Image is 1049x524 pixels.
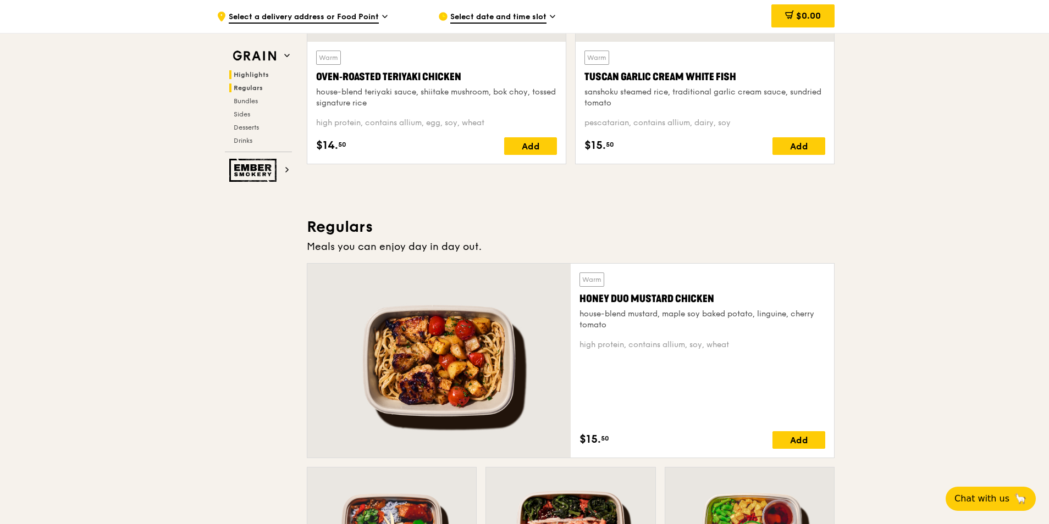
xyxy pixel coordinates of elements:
span: $15. [579,431,601,448]
span: Sides [234,110,250,118]
div: Honey Duo Mustard Chicken [579,291,825,306]
span: $15. [584,137,606,154]
button: Chat with us🦙 [946,487,1036,511]
span: Bundles [234,97,258,105]
div: Warm [579,272,604,287]
div: Oven‑Roasted Teriyaki Chicken [316,69,557,85]
span: Regulars [234,84,263,92]
span: Drinks [234,137,252,144]
div: Add [504,137,557,155]
div: Warm [584,51,609,65]
span: Desserts [234,124,259,131]
span: 🦙 [1014,492,1027,505]
h3: Regulars [307,217,835,237]
div: Tuscan Garlic Cream White Fish [584,69,825,85]
div: high protein, contains allium, soy, wheat [579,339,825,350]
div: Add [772,137,825,155]
span: $14. [316,137,338,154]
div: high protein, contains allium, egg, soy, wheat [316,118,557,129]
div: sanshoku steamed rice, traditional garlic cream sauce, sundried tomato [584,87,825,109]
div: house-blend mustard, maple soy baked potato, linguine, cherry tomato [579,309,825,331]
img: Ember Smokery web logo [229,159,280,182]
div: Meals you can enjoy day in day out. [307,239,835,254]
span: Chat with us [954,492,1009,505]
span: Select a delivery address or Food Point [229,12,379,24]
span: $0.00 [796,10,821,21]
span: Select date and time slot [450,12,546,24]
span: 50 [338,140,346,149]
span: 50 [601,434,609,443]
div: Warm [316,51,341,65]
img: Grain web logo [229,46,280,66]
span: 50 [606,140,614,149]
div: pescatarian, contains allium, dairy, soy [584,118,825,129]
span: Highlights [234,71,269,79]
div: Add [772,431,825,449]
div: house-blend teriyaki sauce, shiitake mushroom, bok choy, tossed signature rice [316,87,557,109]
